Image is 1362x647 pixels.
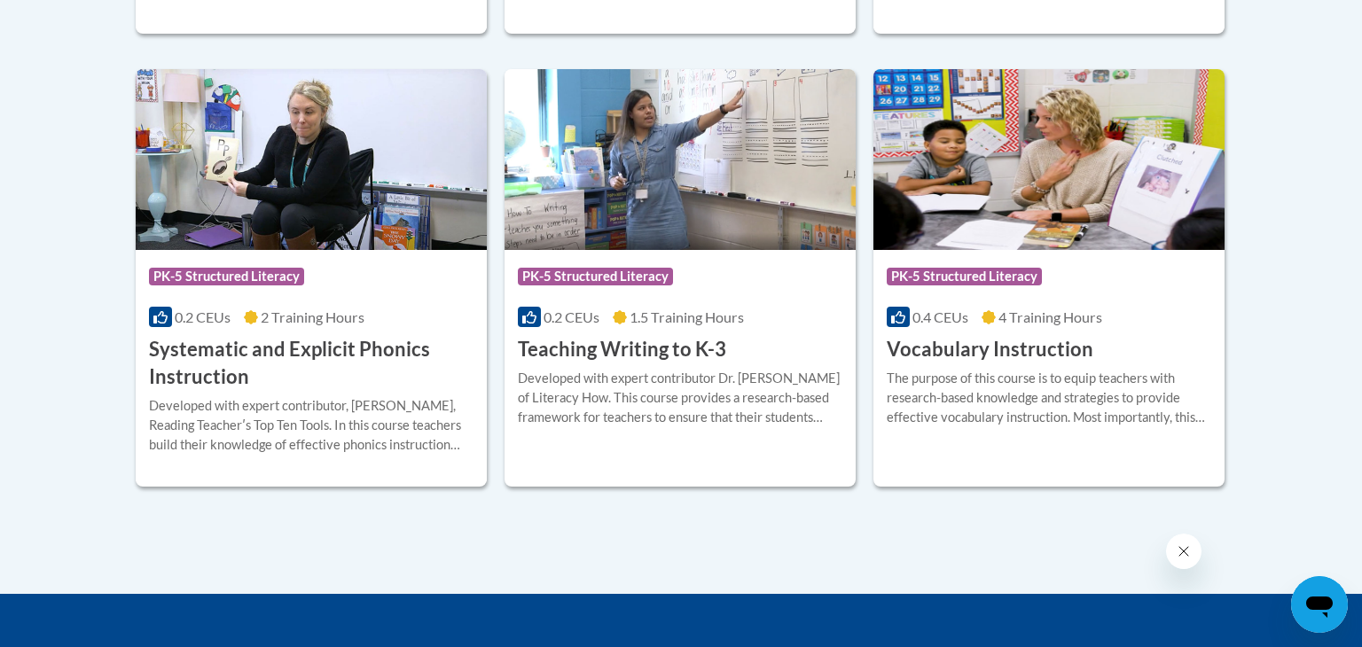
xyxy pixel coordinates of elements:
span: 0.2 CEUs [175,308,231,325]
span: 0.2 CEUs [544,308,599,325]
a: Course LogoPK-5 Structured Literacy0.2 CEUs2 Training Hours Systematic and Explicit Phonics Instr... [136,69,487,486]
span: 1.5 Training Hours [630,308,744,325]
h3: Teaching Writing to K-3 [518,336,726,363]
img: Course Logo [136,69,487,250]
span: 2 Training Hours [261,308,364,325]
span: 4 Training Hours [998,308,1102,325]
h3: Vocabulary Instruction [887,336,1093,363]
div: The purpose of this course is to equip teachers with research-based knowledge and strategies to p... [887,369,1211,427]
a: Course LogoPK-5 Structured Literacy0.4 CEUs4 Training Hours Vocabulary InstructionThe purpose of ... [873,69,1225,486]
div: Developed with expert contributor, [PERSON_NAME], Reading Teacherʹs Top Ten Tools. In this course... [149,396,474,455]
img: Course Logo [873,69,1225,250]
span: 0.4 CEUs [912,308,968,325]
span: Hi. How can we help? [11,12,144,27]
span: PK-5 Structured Literacy [887,268,1042,285]
div: Developed with expert contributor Dr. [PERSON_NAME] of Literacy How. This course provides a resea... [518,369,842,427]
img: Course Logo [505,69,856,250]
a: Course LogoPK-5 Structured Literacy0.2 CEUs1.5 Training Hours Teaching Writing to K-3Developed wi... [505,69,856,486]
h3: Systematic and Explicit Phonics Instruction [149,336,474,391]
span: PK-5 Structured Literacy [518,268,673,285]
iframe: Button to launch messaging window [1291,576,1348,633]
span: PK-5 Structured Literacy [149,268,304,285]
iframe: Close message [1166,534,1202,569]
